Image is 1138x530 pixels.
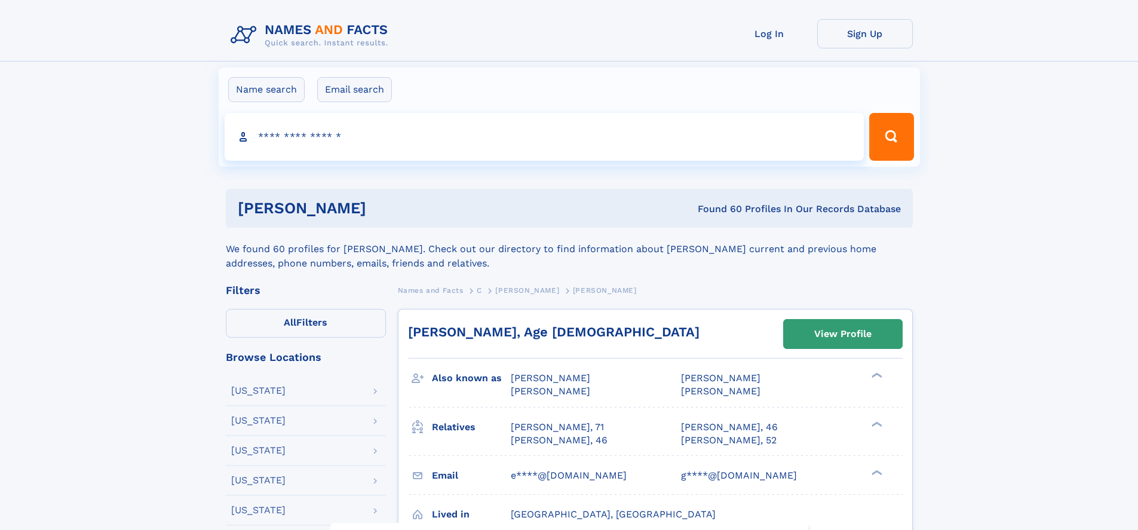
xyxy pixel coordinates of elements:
[226,19,398,51] img: Logo Names and Facts
[231,446,286,455] div: [US_STATE]
[511,434,608,447] a: [PERSON_NAME], 46
[432,417,511,437] h3: Relatives
[238,201,532,216] h1: [PERSON_NAME]
[477,286,482,295] span: C
[228,77,305,102] label: Name search
[681,421,778,434] a: [PERSON_NAME], 46
[477,283,482,298] a: C
[231,506,286,515] div: [US_STATE]
[432,368,511,388] h3: Also known as
[511,508,716,520] span: [GEOGRAPHIC_DATA], [GEOGRAPHIC_DATA]
[495,283,559,298] a: [PERSON_NAME]
[226,285,386,296] div: Filters
[814,320,872,348] div: View Profile
[869,420,883,428] div: ❯
[284,317,296,328] span: All
[317,77,392,102] label: Email search
[869,372,883,379] div: ❯
[869,468,883,476] div: ❯
[511,372,590,384] span: [PERSON_NAME]
[681,385,760,397] span: [PERSON_NAME]
[432,465,511,486] h3: Email
[432,504,511,525] h3: Lived in
[532,203,901,216] div: Found 60 Profiles In Our Records Database
[226,352,386,363] div: Browse Locations
[681,434,777,447] a: [PERSON_NAME], 52
[398,283,464,298] a: Names and Facts
[817,19,913,48] a: Sign Up
[722,19,817,48] a: Log In
[231,476,286,485] div: [US_STATE]
[231,386,286,396] div: [US_STATE]
[408,324,700,339] a: [PERSON_NAME], Age [DEMOGRAPHIC_DATA]
[681,372,760,384] span: [PERSON_NAME]
[869,113,913,161] button: Search Button
[231,416,286,425] div: [US_STATE]
[784,320,902,348] a: View Profile
[226,309,386,338] label: Filters
[511,421,604,434] a: [PERSON_NAME], 71
[573,286,637,295] span: [PERSON_NAME]
[495,286,559,295] span: [PERSON_NAME]
[225,113,864,161] input: search input
[511,385,590,397] span: [PERSON_NAME]
[226,228,913,271] div: We found 60 profiles for [PERSON_NAME]. Check out our directory to find information about [PERSON...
